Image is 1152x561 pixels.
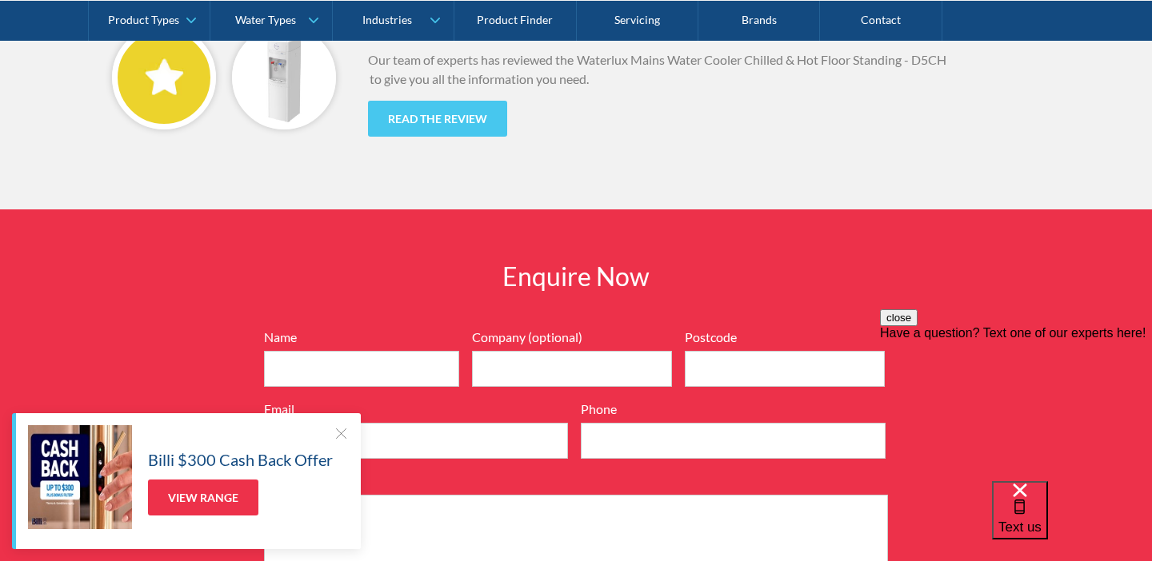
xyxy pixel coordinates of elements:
[992,481,1152,561] iframe: podium webchat widget bubble
[370,70,589,89] div: to give you all the information you need.
[28,425,132,529] img: Billi $300 Cash Back Offer
[472,328,672,347] label: Company (optional)
[362,13,412,26] div: Industries
[264,471,888,491] label: Message
[685,328,885,347] label: Postcode
[581,400,885,419] label: Phone
[880,309,1152,501] iframe: podium webchat widget prompt
[264,328,459,347] label: Name
[235,13,296,26] div: Water Types
[264,400,568,419] label: Email
[344,257,808,296] h2: Enquire Now
[368,101,507,137] a: Read the review
[368,50,574,70] div: Our team of experts has reviewed the
[108,13,179,26] div: Product Types
[148,479,258,515] a: View Range
[577,50,946,70] div: Waterlux Mains Water Cooler Chilled & Hot Floor Standing - D5CH
[148,448,333,471] h5: Billi $300 Cash Back Offer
